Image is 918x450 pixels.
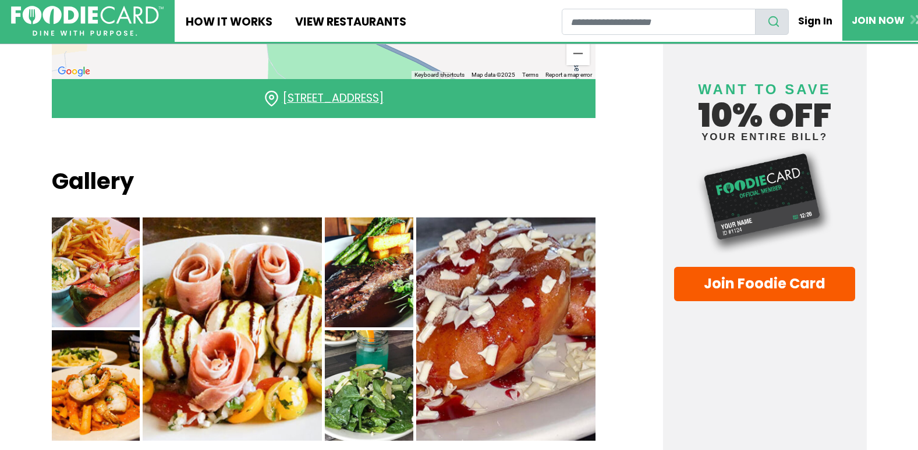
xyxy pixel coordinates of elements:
small: your entire bill? [674,132,856,142]
span: Map data ©2025 [472,72,515,78]
img: Google [55,64,93,79]
a: Terms [522,72,538,78]
h2: Gallery [52,168,596,195]
a: [STREET_ADDRESS] [282,90,384,106]
span: Want to save [698,81,831,97]
a: Join Foodie Card [674,266,856,301]
img: FoodieCard; Eat, Drink, Save, Donate [11,6,164,37]
button: search [755,9,789,35]
button: Zoom out [566,42,590,65]
a: Open this area in Google Maps (opens a new window) [55,64,93,79]
a: Report a map error [545,72,592,78]
a: Sign In [789,8,842,34]
img: Foodie Card [674,148,856,255]
h4: 10% off [674,67,856,142]
input: restaurant search [562,9,756,35]
button: Keyboard shortcuts [414,71,465,79]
